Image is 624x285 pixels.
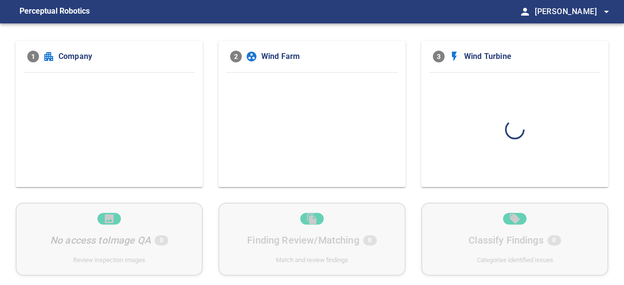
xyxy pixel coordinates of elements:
[58,51,191,62] span: Company
[531,2,612,21] button: [PERSON_NAME]
[464,51,597,62] span: Wind Turbine
[230,51,242,62] span: 2
[433,51,445,62] span: 3
[519,6,531,18] span: person
[19,4,90,19] figcaption: Perceptual Robotics
[27,51,39,62] span: 1
[261,51,394,62] span: Wind Farm
[535,5,612,19] span: [PERSON_NAME]
[601,6,612,18] span: arrow_drop_down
